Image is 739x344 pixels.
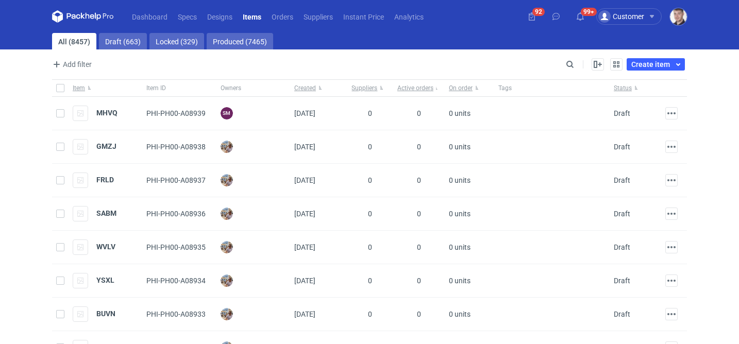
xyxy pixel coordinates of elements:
div: Draft [614,175,630,185]
span: 0 [368,210,372,218]
span: 0 [417,310,421,318]
span: PHI-PH00-A08936 [146,210,206,218]
span: 0 units [449,239,471,255]
a: Items [238,10,266,23]
button: Actions [665,241,678,253]
a: Specs [173,10,202,23]
span: Item ID [146,84,166,92]
a: Designs [202,10,238,23]
span: 0 units [449,105,471,122]
span: 0 units [449,306,471,322]
span: PHI-PH00-A08939 [146,109,206,117]
button: Actions [665,174,678,186]
span: 0 [417,210,421,218]
div: [DATE] [290,197,347,231]
img: Michał Palasek [221,141,233,153]
div: [DATE] [290,97,347,130]
figcaption: SM [221,107,233,119]
button: 99+ [572,8,589,25]
div: Draft [614,108,630,118]
a: Analytics [389,10,429,23]
div: Draft [614,309,630,319]
div: Draft [614,209,630,219]
span: PHI-PH00-A08937 [146,176,206,184]
button: Actions [665,141,678,153]
span: Active orders [397,84,433,92]
span: 0 [417,277,421,285]
img: Maciej Sikora [670,8,687,25]
span: Status [614,84,632,92]
span: 0 [368,277,372,285]
a: All (8457) [52,33,96,49]
a: Draft (663) [99,33,147,49]
a: SABM [96,209,116,217]
img: Michał Palasek [221,274,233,287]
div: [DATE] [290,298,347,331]
span: Create item [631,61,670,68]
div: [DATE] [290,164,347,197]
a: WVLV [96,243,115,251]
span: 0 units [449,272,471,289]
button: Item [69,80,142,96]
div: 0 units [445,164,494,197]
span: 0 [417,143,421,151]
a: Orders [266,10,298,23]
div: Customer [598,10,644,23]
span: 0 [368,143,372,151]
span: 0 units [449,172,471,188]
span: 0 [417,109,421,117]
a: FRLD [96,176,114,184]
div: 0 units [445,197,494,231]
a: Produced (7465) [207,33,273,49]
div: 0 units [445,231,494,264]
a: GMZJ [96,142,116,150]
span: Suppliers [351,84,377,92]
button: Active orders [393,80,445,96]
div: 0 units [445,130,494,164]
input: Search [564,58,597,71]
div: Draft [614,142,630,152]
div: 0 units [445,264,494,298]
a: MHVQ [96,109,117,117]
span: 0 [417,243,421,251]
img: Michał Palasek [221,241,233,253]
img: Michał Palasek [221,308,233,320]
span: 0 [368,176,372,184]
button: On order [445,80,494,96]
strong: YSXL [96,276,114,284]
button: Customer [596,8,670,25]
div: [DATE] [290,130,347,164]
button: Actions [665,208,678,220]
span: PHI-PH00-A08935 [146,243,206,251]
img: Michał Palasek [221,208,233,220]
div: [DATE] [290,264,347,298]
span: Item [73,84,85,92]
div: 0 units [445,298,494,331]
span: 0 units [449,205,471,222]
div: Draft [614,242,630,252]
span: 0 units [449,139,471,155]
svg: Packhelp Pro [52,10,114,23]
span: PHI-PH00-A08934 [146,277,206,285]
a: Dashboard [127,10,173,23]
button: Actions [665,107,678,119]
button: Actions [665,308,678,320]
button: Add filter [50,58,92,71]
button: Status [610,80,661,96]
span: 0 [368,243,372,251]
span: Owners [221,84,241,92]
img: Michał Palasek [221,174,233,186]
button: Suppliers [347,80,393,96]
span: 0 [368,310,372,318]
a: Suppliers [298,10,338,23]
button: 92 [524,8,540,25]
a: Locked (329) [149,33,204,49]
button: Create item [627,58,685,71]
